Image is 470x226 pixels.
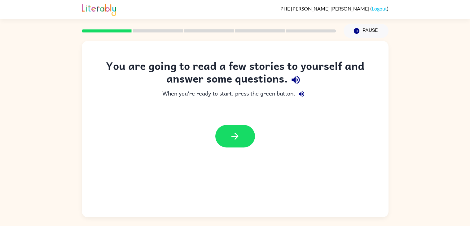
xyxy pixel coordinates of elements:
a: Logout [372,6,387,11]
button: Pause [344,24,389,38]
span: PHE [PERSON_NAME] [PERSON_NAME] [280,6,370,11]
div: You are going to read a few stories to yourself and answer some questions. [94,59,376,88]
div: ( ) [280,6,389,11]
div: When you're ready to start, press the green button. [94,88,376,100]
img: Literably [82,2,116,16]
